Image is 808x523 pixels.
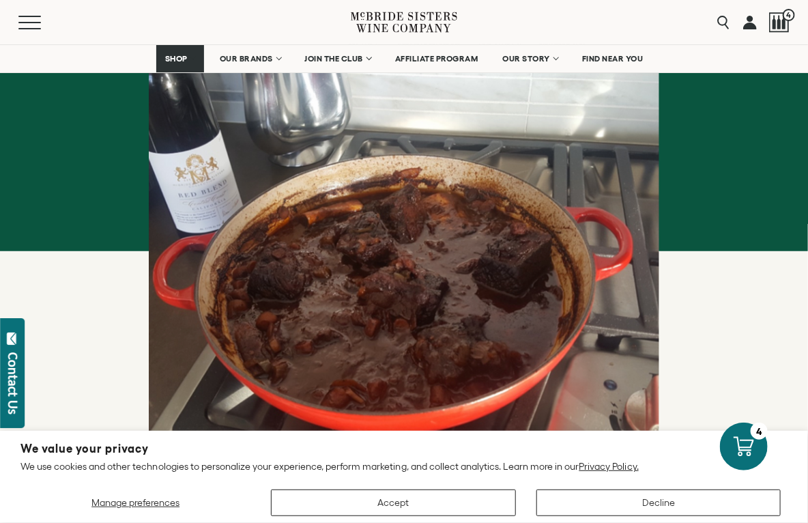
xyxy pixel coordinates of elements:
a: SHOP [156,45,204,72]
div: 4 [751,423,768,440]
button: Manage preferences [20,490,250,516]
a: AFFILIATE PROGRAM [386,45,487,72]
span: SHOP [165,54,188,63]
span: Manage preferences [91,497,179,508]
span: OUR BRANDS [220,54,273,63]
a: JOIN THE CLUB [296,45,380,72]
p: We use cookies and other technologies to personalize your experience, perform marketing, and coll... [20,460,788,472]
span: AFFILIATE PROGRAM [395,54,478,63]
a: OUR BRANDS [211,45,289,72]
button: Mobile Menu Trigger [18,16,68,29]
h2: We value your privacy [20,443,788,455]
a: FIND NEAR YOU [573,45,652,72]
span: OUR STORY [503,54,551,63]
a: OUR STORY [494,45,567,72]
div: Contact Us [6,352,20,414]
span: FIND NEAR YOU [582,54,644,63]
span: 4 [783,9,795,21]
button: Decline [536,490,781,516]
button: Accept [271,490,515,516]
span: JOIN THE CLUB [305,54,364,63]
a: Privacy Policy. [579,461,639,472]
